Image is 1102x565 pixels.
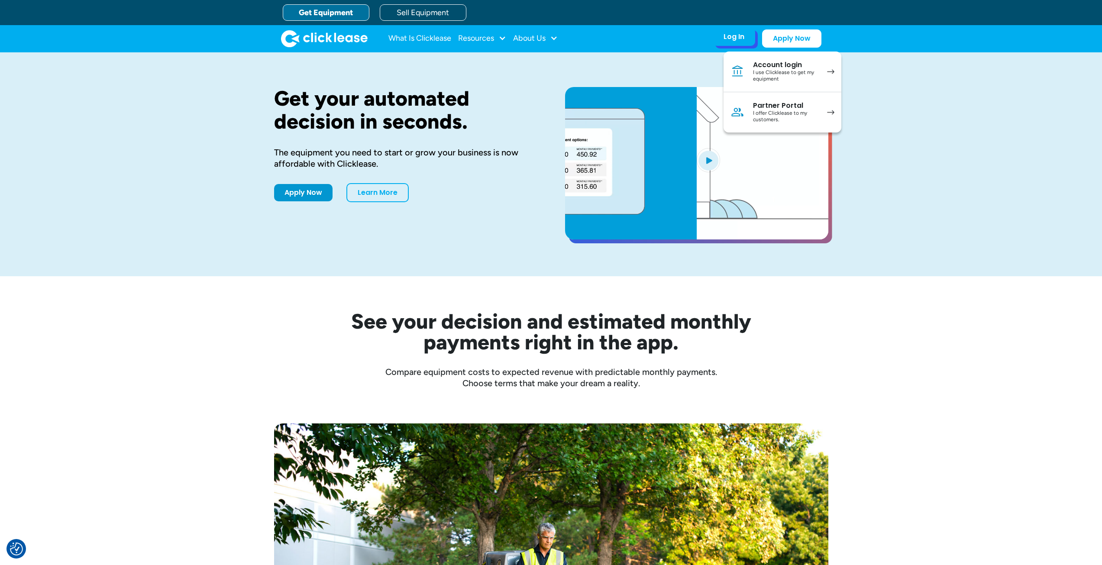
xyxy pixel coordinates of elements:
img: arrow [827,69,834,74]
img: Bank icon [730,65,744,78]
div: I offer Clicklease to my customers. [753,110,818,123]
div: Log In [724,32,744,41]
a: Get Equipment [283,4,369,21]
img: Clicklease logo [281,30,368,47]
a: What Is Clicklease [388,30,451,47]
div: I use Clicklease to get my equipment [753,69,818,83]
nav: Log In [724,52,841,132]
div: Resources [458,30,506,47]
h1: Get your automated decision in seconds. [274,87,537,133]
a: Apply Now [274,184,333,201]
a: Sell Equipment [380,4,466,21]
img: Revisit consent button [10,542,23,555]
button: Consent Preferences [10,542,23,555]
a: Partner PortalI offer Clicklease to my customers. [724,92,841,132]
div: The equipment you need to start or grow your business is now affordable with Clicklease. [274,147,537,169]
a: Apply Now [762,29,821,48]
img: Blue play button logo on a light blue circular background [697,148,720,172]
a: open lightbox [565,87,828,239]
a: home [281,30,368,47]
a: Account loginI use Clicklease to get my equipment [724,52,841,92]
div: About Us [513,30,558,47]
a: Learn More [346,183,409,202]
div: Compare equipment costs to expected revenue with predictable monthly payments. Choose terms that ... [274,366,828,389]
img: Person icon [730,105,744,119]
img: arrow [827,110,834,115]
div: Account login [753,61,818,69]
h2: See your decision and estimated monthly payments right in the app. [309,311,794,352]
div: Partner Portal [753,101,818,110]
